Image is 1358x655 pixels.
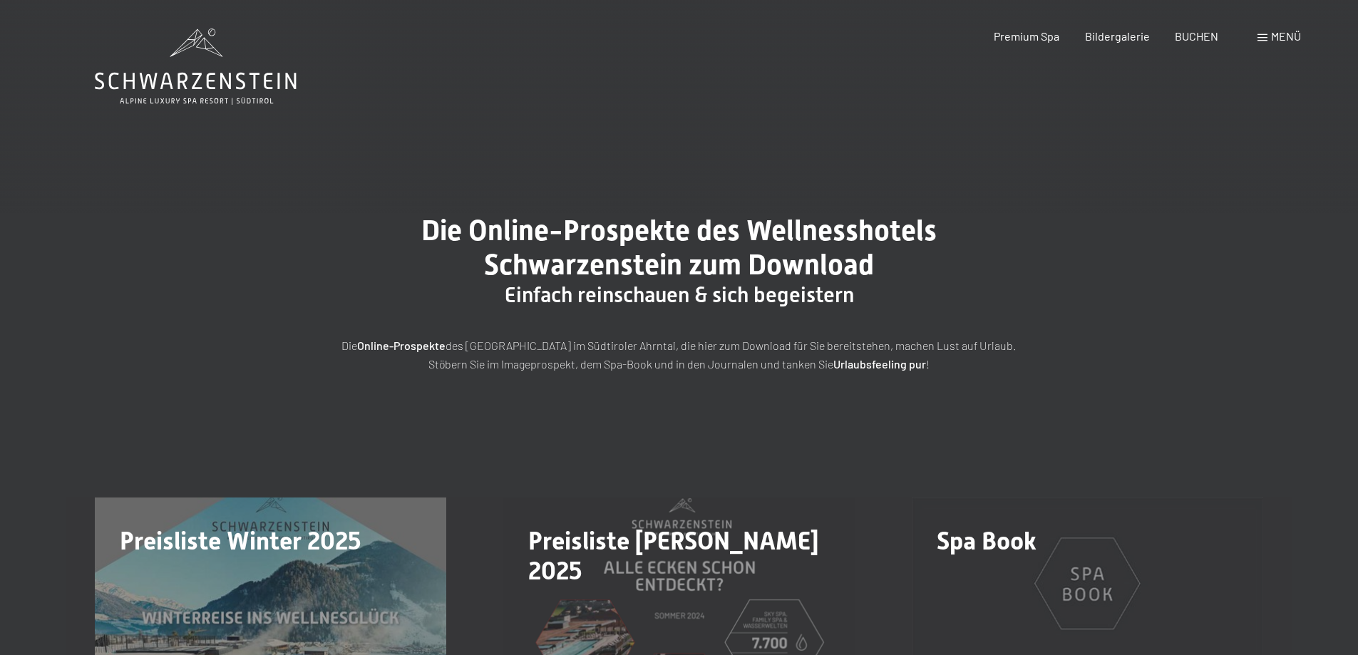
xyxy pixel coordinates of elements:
[120,527,361,555] span: Preisliste Winter 2025
[505,282,854,307] span: Einfach reinschauen & sich begeistern
[421,214,937,282] span: Die Online-Prospekte des Wellnesshotels Schwarzenstein zum Download
[937,527,1036,555] span: Spa Book
[1085,29,1150,43] a: Bildergalerie
[994,29,1059,43] a: Premium Spa
[357,339,446,352] strong: Online-Prospekte
[528,527,819,585] span: Preisliste [PERSON_NAME] 2025
[1271,29,1301,43] span: Menü
[833,357,926,371] strong: Urlaubsfeeling pur
[1175,29,1218,43] a: BUCHEN
[323,336,1036,373] p: Die des [GEOGRAPHIC_DATA] im Südtiroler Ahrntal, die hier zum Download für Sie bereitstehen, mach...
